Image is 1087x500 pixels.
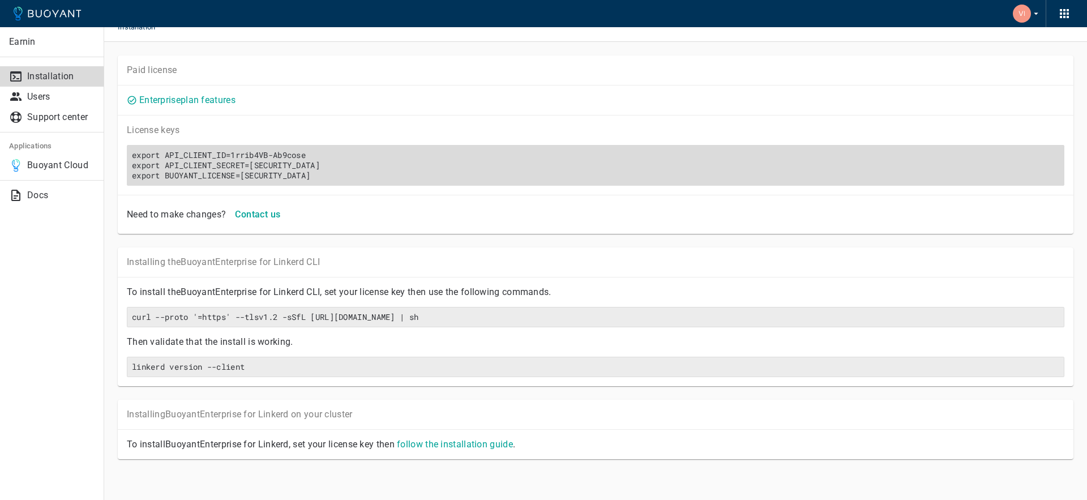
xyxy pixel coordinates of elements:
[122,204,226,220] div: Need to make changes?
[132,312,1059,322] h6: curl --proto '=https' --tlsv1.2 -sSfL [URL][DOMAIN_NAME] | sh
[127,439,1064,450] p: To install Buoyant Enterprise for Linkerd, set your license key then .
[139,95,236,105] a: Enterpriseplan features
[9,36,95,48] p: Earnin
[230,204,285,225] button: Contact us
[127,287,1064,298] p: To install the Buoyant Enterprise for Linkerd CLI, set your license key then use the following co...
[127,257,1064,268] p: Installing the Buoyant Enterprise for Linkerd CLI
[127,409,1064,420] p: Installing Buoyant Enterprise for Linkerd on your cluster
[127,65,1064,76] p: Paid license
[9,142,95,151] h5: Applications
[27,160,95,171] p: Buoyant Cloud
[127,125,1064,136] p: License key s
[1013,5,1031,23] img: vivekanandan.balaguru@earnin.com
[230,208,285,219] a: Contact us
[27,112,95,123] p: Support center
[397,439,513,450] a: follow the installation guide
[132,150,1059,181] h6: export API_CLIENT_ID=1rrib4VB-Ab9coseexport API_CLIENT_SECRET=[SECURITY_DATA]export BUOYANT_LICEN...
[132,362,1059,372] h6: linkerd version --client
[27,91,95,102] p: Users
[235,209,280,220] h4: Contact us
[127,336,1064,348] p: Then validate that the install is working.
[27,71,95,82] p: Installation
[27,190,95,201] p: Docs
